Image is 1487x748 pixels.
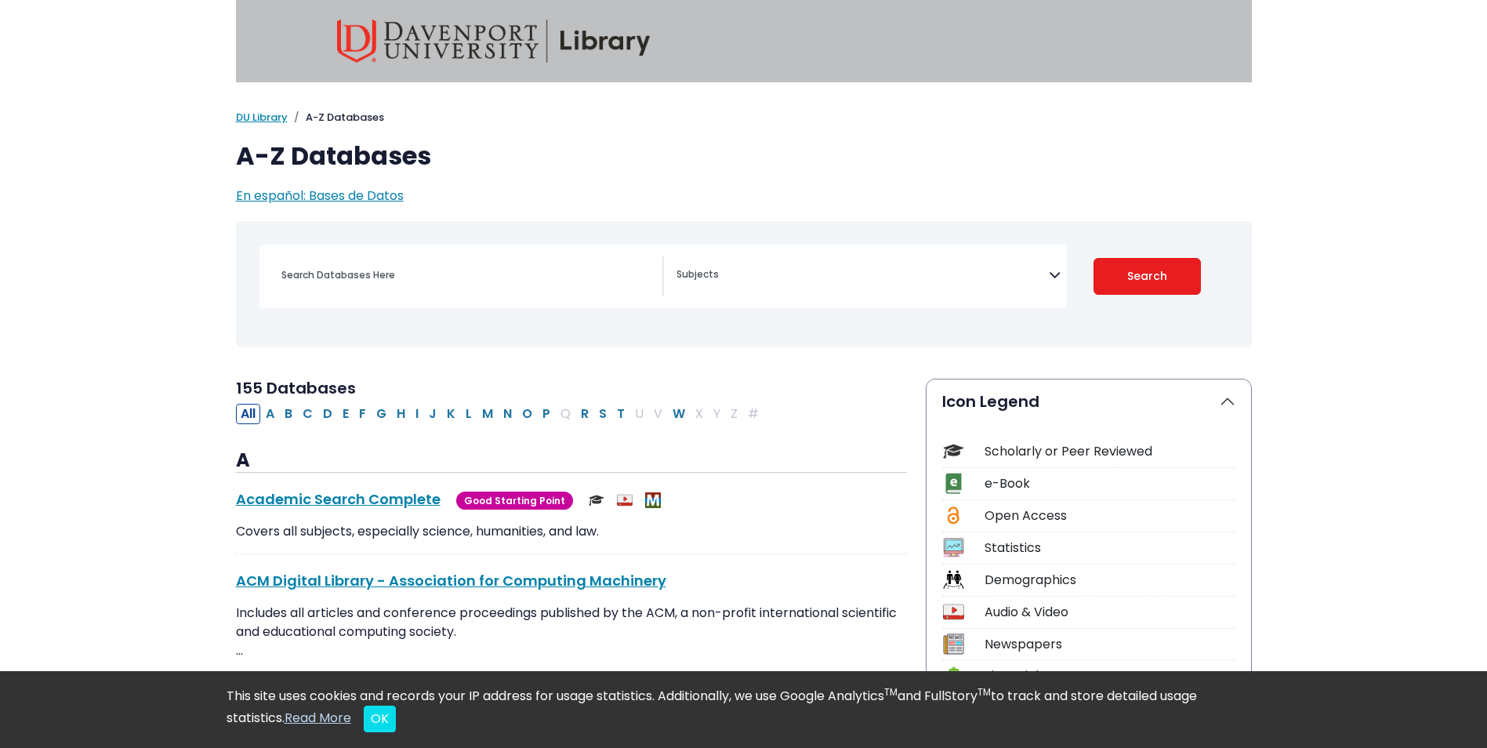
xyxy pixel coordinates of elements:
[236,489,441,509] a: Academic Search Complete
[227,687,1261,732] div: This site uses cookies and records your IP address for usage statistics. Additionally, we use Goo...
[318,404,337,424] button: Filter Results D
[977,685,991,699] sup: TM
[272,263,662,286] input: Search database by title or keyword
[442,404,460,424] button: Filter Results K
[236,571,666,590] a: ACM Digital Library - Association for Computing Machinery
[261,404,279,424] button: Filter Results A
[236,221,1252,347] nav: Search filters
[943,537,964,558] img: Icon Statistics
[236,187,404,205] a: En español: Bases de Datos
[236,404,765,422] div: Alpha-list to filter by first letter of database name
[372,404,391,424] button: Filter Results G
[298,404,317,424] button: Filter Results C
[236,604,907,660] p: Includes all articles and conference proceedings published by the ACM, a non-profit international...
[288,110,384,125] li: A-Z Databases
[943,473,964,494] img: Icon e-Book
[280,404,297,424] button: Filter Results B
[236,404,260,424] button: All
[985,442,1235,461] div: Scholarly or Peer Reviewed
[285,709,351,727] a: Read More
[364,706,396,732] button: Close
[236,141,1252,171] h1: A-Z Databases
[943,634,964,655] img: Icon Newspapers
[236,449,907,473] h3: A
[617,492,633,508] img: Audio & Video
[676,270,1049,282] textarea: Search
[985,571,1235,590] div: Demographics
[612,404,629,424] button: Filter Results T
[499,404,517,424] button: Filter Results N
[985,635,1235,654] div: Newspapers
[1093,258,1201,295] button: Submit for Search Results
[668,404,690,424] button: Filter Results W
[538,404,555,424] button: Filter Results P
[456,492,573,510] span: Good Starting Point
[594,404,611,424] button: Filter Results S
[943,666,964,687] img: Icon Financial Report
[236,110,288,125] a: DU Library
[943,569,964,590] img: Icon Demographics
[236,377,356,399] span: 155 Databases
[943,601,964,623] img: Icon Audio & Video
[411,404,423,424] button: Filter Results I
[985,666,1235,685] div: Financial Report
[236,522,907,541] p: Covers all subjects, especially science, humanities, and law.
[943,441,964,462] img: Icon Scholarly or Peer Reviewed
[985,507,1235,525] div: Open Access
[985,539,1235,557] div: Statistics
[461,404,477,424] button: Filter Results L
[392,404,410,424] button: Filter Results H
[354,404,371,424] button: Filter Results F
[477,404,498,424] button: Filter Results M
[884,685,898,699] sup: TM
[645,492,661,508] img: MeL (Michigan electronic Library)
[338,404,354,424] button: Filter Results E
[517,404,537,424] button: Filter Results O
[576,404,593,424] button: Filter Results R
[589,492,604,508] img: Scholarly or Peer Reviewed
[337,20,651,63] img: Davenport University Library
[985,603,1235,622] div: Audio & Video
[927,379,1251,423] button: Icon Legend
[236,110,1252,125] nav: breadcrumb
[424,404,441,424] button: Filter Results J
[985,474,1235,493] div: e-Book
[944,505,963,526] img: Icon Open Access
